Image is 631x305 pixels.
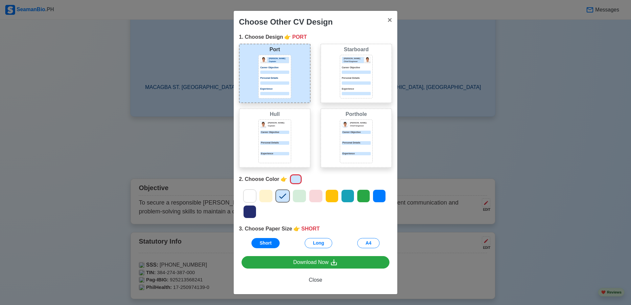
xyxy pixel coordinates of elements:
span: × [387,15,392,24]
div: 3. Choose Paper Size [239,225,392,233]
p: Personal Details [260,76,289,80]
span: PORT [292,33,307,41]
p: [PERSON_NAME] [344,57,364,60]
div: Experience [342,152,371,156]
p: [PERSON_NAME] [350,121,371,124]
p: Personal Details [260,141,289,145]
button: Long [305,238,332,248]
button: Short [251,238,280,248]
p: Career Objective [260,131,289,134]
div: Porthole [322,110,390,118]
div: Choose Other CV Design [239,16,333,28]
p: Experience [260,87,289,91]
a: Download Now [242,256,389,269]
div: 2. Choose Color [239,173,392,185]
p: Chief Engineer [344,60,364,63]
div: Personal Details [342,141,371,145]
span: point [284,33,291,41]
div: Download Now [293,258,338,267]
div: Career Objective [342,131,371,134]
p: Experience [260,152,289,156]
p: [PERSON_NAME] [269,57,289,60]
p: [PERSON_NAME] [268,121,289,124]
span: point [281,175,287,183]
p: Career Objective [260,66,289,70]
span: point [293,225,300,233]
p: Personal Details [342,76,371,80]
div: 1. Choose Design [239,33,392,41]
button: Close [242,274,389,286]
p: Chief Engineer [350,124,371,127]
p: Captain [269,60,289,63]
p: Experience [342,87,371,91]
div: Starboard [322,46,390,54]
p: Captain [268,124,289,127]
span: Close [309,277,322,283]
p: Career Objective [342,66,371,70]
span: SHORT [301,225,320,233]
div: Hull [241,110,309,118]
button: A4 [357,238,380,248]
div: Port [241,46,309,54]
